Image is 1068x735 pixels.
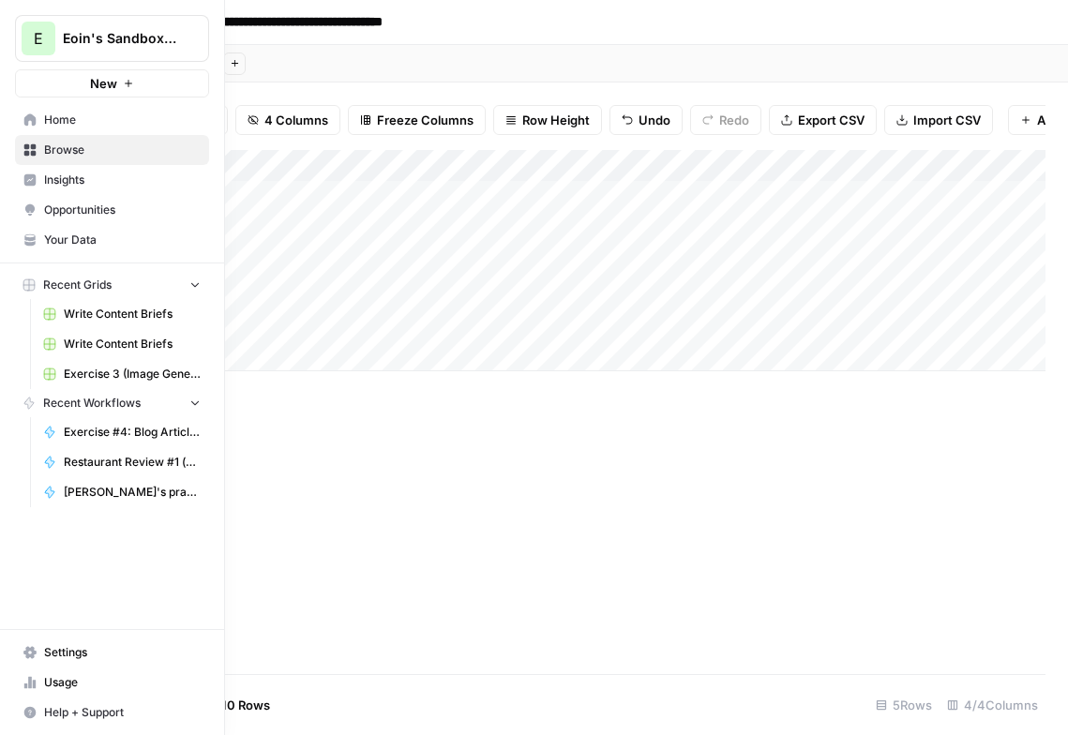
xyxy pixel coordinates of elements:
div: 5 Rows [868,690,940,720]
span: Exercise 3 (Image Generation) Grid (1) [64,366,201,382]
span: Recent Grids [43,277,112,293]
span: Export CSV [798,111,865,129]
span: Add 10 Rows [195,696,270,714]
span: Row Height [522,111,590,129]
a: Write Content Briefs [35,299,209,329]
a: Your Data [15,225,209,255]
span: Freeze Columns [377,111,474,129]
button: Freeze Columns [348,105,486,135]
a: Browse [15,135,209,165]
span: Exercise #4: Blog Article based on Brand Kit [64,424,201,441]
button: New [15,69,209,97]
span: E [34,27,43,50]
a: Write Content Briefs [35,329,209,359]
span: Settings [44,644,201,661]
a: Restaurant Review #1 (exploratory) [35,447,209,477]
a: Exercise #4: Blog Article based on Brand Kit [35,417,209,447]
span: Your Data [44,232,201,248]
span: New [90,74,117,93]
button: Undo [609,105,683,135]
a: Home [15,105,209,135]
button: Recent Grids [15,271,209,299]
span: Redo [719,111,749,129]
span: 4 Columns [264,111,328,129]
button: Row Height [493,105,602,135]
div: 4/4 Columns [940,690,1045,720]
span: Browse [44,142,201,158]
button: Redo [690,105,761,135]
span: Undo [639,111,670,129]
button: 4 Columns [235,105,340,135]
a: [PERSON_NAME]'s practice workflow [35,477,209,507]
span: Recent Workflows [43,395,141,412]
span: Usage [44,674,201,691]
button: Recent Workflows [15,389,209,417]
span: Help + Support [44,704,201,721]
span: [PERSON_NAME]'s practice workflow [64,484,201,501]
a: Exercise 3 (Image Generation) Grid (1) [35,359,209,389]
a: Insights [15,165,209,195]
span: Write Content Briefs [64,306,201,322]
a: Settings [15,637,209,667]
a: Usage [15,667,209,697]
button: Workspace: Eoin's Sandbox Workspace [15,15,209,62]
button: Help + Support [15,697,209,727]
button: Import CSV [884,105,993,135]
a: Opportunities [15,195,209,225]
span: Write Content Briefs [64,336,201,352]
button: Export CSV [769,105,877,135]
span: Restaurant Review #1 (exploratory) [64,454,201,471]
span: Insights [44,172,201,188]
span: Home [44,112,201,128]
span: Eoin's Sandbox Workspace [63,29,176,48]
span: Opportunities [44,202,201,218]
span: Import CSV [913,111,981,129]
